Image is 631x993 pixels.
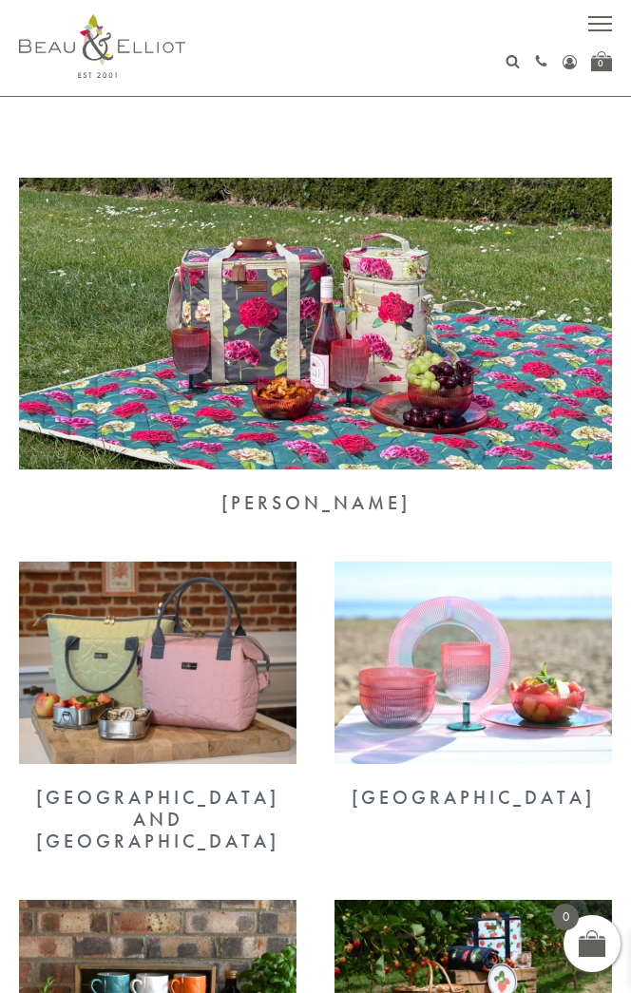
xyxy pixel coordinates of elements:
[19,178,612,469] img: Sarah Kelleher
[335,749,612,809] a: Coconut Grove [GEOGRAPHIC_DATA]
[19,492,612,514] div: [PERSON_NAME]
[335,562,612,763] img: Coconut Grove
[19,787,296,852] div: [GEOGRAPHIC_DATA] and [GEOGRAPHIC_DATA]
[19,749,296,852] a: Oxford and Lexington [GEOGRAPHIC_DATA] and [GEOGRAPHIC_DATA]
[19,562,296,763] img: Oxford and Lexington
[591,51,612,71] a: 0
[552,904,579,930] span: 0
[19,454,612,514] a: Sarah Kelleher [PERSON_NAME]
[19,14,185,78] img: logo
[335,787,612,809] div: [GEOGRAPHIC_DATA]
